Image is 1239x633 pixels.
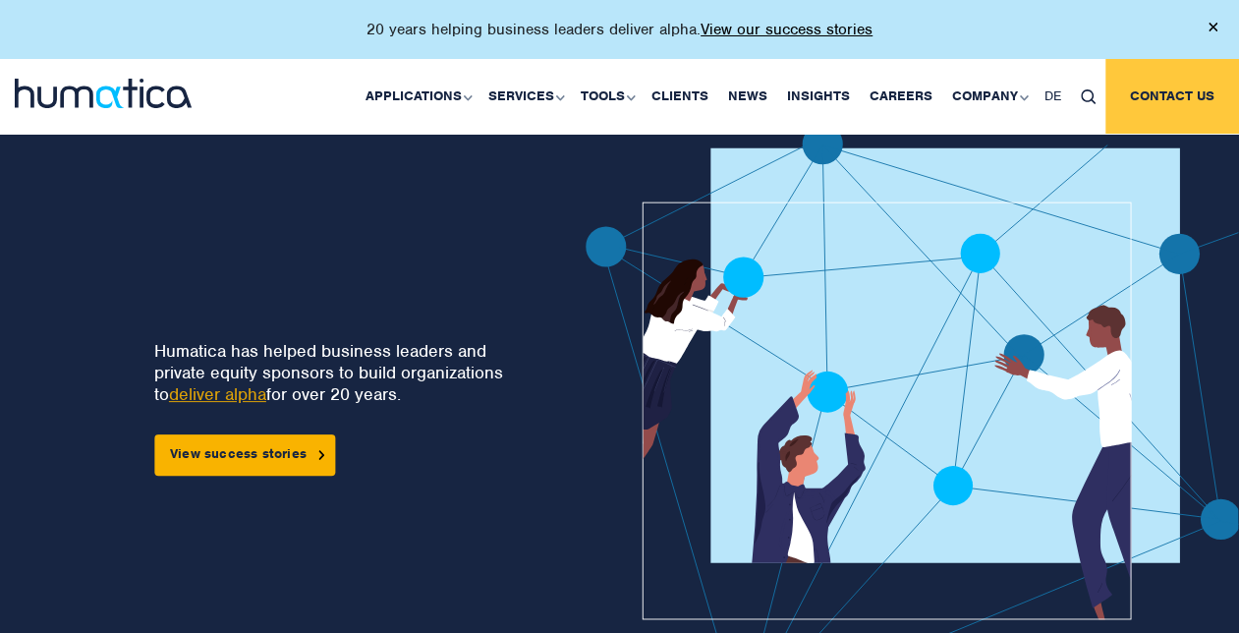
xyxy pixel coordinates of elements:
a: Services [479,59,571,134]
a: DE [1035,59,1071,134]
a: Tools [571,59,642,134]
a: View our success stories [701,20,873,39]
a: deliver alpha [169,383,266,405]
img: search_icon [1081,89,1096,104]
span: DE [1044,87,1061,104]
a: Clients [642,59,718,134]
img: logo [15,79,192,108]
a: Company [942,59,1035,134]
a: Careers [860,59,942,134]
a: Insights [777,59,860,134]
img: arrowicon [318,450,324,459]
a: Contact us [1105,59,1239,134]
a: News [718,59,777,134]
p: 20 years helping business leaders deliver alpha. [366,20,873,39]
a: View success stories [154,434,335,476]
a: Applications [356,59,479,134]
p: Humatica has helped business leaders and private equity sponsors to build organizations to for ov... [154,340,515,405]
